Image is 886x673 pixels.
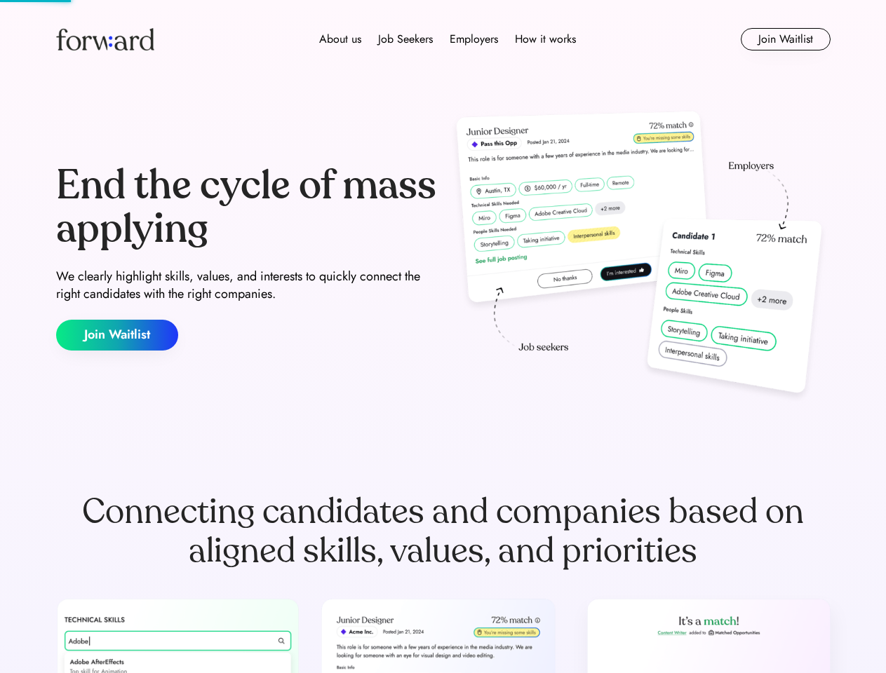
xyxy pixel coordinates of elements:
div: About us [319,31,361,48]
img: hero-image.png [449,107,831,408]
button: Join Waitlist [741,28,831,50]
img: Forward logo [56,28,154,50]
div: Connecting candidates and companies based on aligned skills, values, and priorities [56,492,831,571]
button: Join Waitlist [56,320,178,351]
div: How it works [515,31,576,48]
div: Job Seekers [378,31,433,48]
div: Employers [450,31,498,48]
div: End the cycle of mass applying [56,164,438,250]
div: We clearly highlight skills, values, and interests to quickly connect the right candidates with t... [56,268,438,303]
